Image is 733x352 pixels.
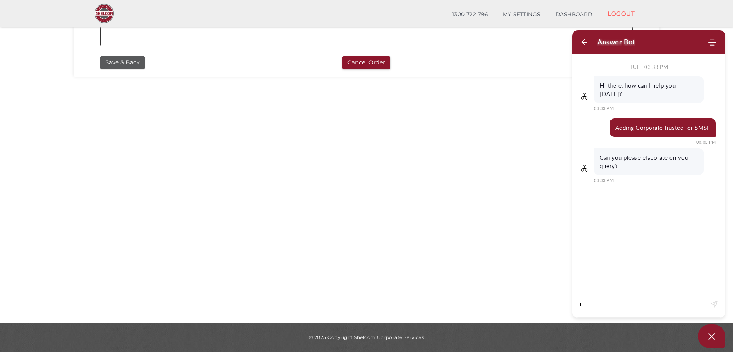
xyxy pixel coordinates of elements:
[597,38,635,46] h1: Answer Bot
[445,7,495,22] a: 1300 722 796
[342,56,390,69] button: Cancel Order
[600,6,642,21] a: LOGOUT
[707,38,717,46] div: Modules Menu
[696,138,716,146] div: 03:33 PM
[594,176,704,185] div: 03:33 PM
[572,64,725,76] div: Tue . 03:33 PM
[600,81,698,98] p: Hi there, how can I help you [DATE]?
[615,123,710,132] div: Adding Corporate trustee for SMSF
[100,56,145,69] button: Save & Back
[495,7,548,22] a: MY SETTINGS
[79,334,654,341] div: © 2025 Copyright Shelcom Corporate Services
[548,7,600,22] a: DASHBOARD
[581,38,588,46] button: Back
[698,324,725,348] button: Open asap
[594,104,704,113] div: 03:33 PM
[580,295,703,313] textarea: i
[600,153,698,170] p: Can you please elaborate on your query?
